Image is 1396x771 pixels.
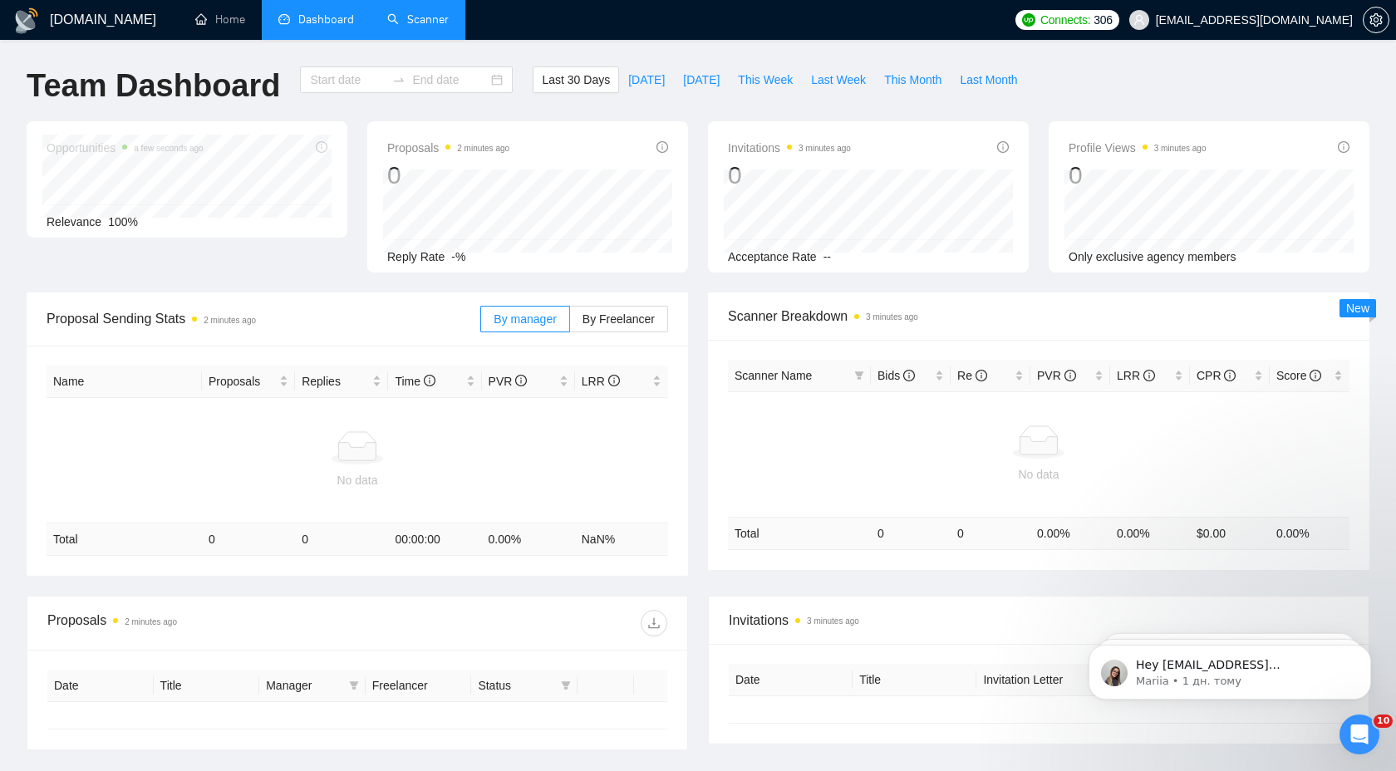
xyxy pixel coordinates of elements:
[47,215,101,228] span: Relevance
[266,676,342,695] span: Manager
[628,71,665,89] span: [DATE]
[451,250,465,263] span: -%
[1040,11,1090,29] span: Connects:
[728,306,1349,327] span: Scanner Breakdown
[871,517,951,549] td: 0
[976,370,987,381] span: info-circle
[1346,302,1369,315] span: New
[542,71,610,89] span: Last 30 Days
[1022,13,1035,27] img: upwork-logo.png
[561,680,571,690] span: filter
[387,138,509,158] span: Proposals
[1117,369,1155,382] span: LRR
[1374,715,1393,728] span: 10
[310,71,386,89] input: Start date
[1094,11,1112,29] span: 306
[1064,610,1396,726] iframe: Intercom notifications повідомлення
[424,375,435,386] span: info-circle
[728,138,851,158] span: Invitations
[674,66,729,93] button: [DATE]
[582,375,620,388] span: LRR
[558,673,574,698] span: filter
[608,375,620,386] span: info-circle
[395,375,435,388] span: Time
[387,12,449,27] a: searchScanner
[392,73,406,86] span: swap-right
[976,664,1100,696] th: Invitation Letter
[478,676,554,695] span: Status
[515,375,527,386] span: info-circle
[482,523,575,556] td: 0.00 %
[349,680,359,690] span: filter
[154,670,260,702] th: Title
[1310,370,1321,381] span: info-circle
[204,316,256,325] time: 2 minutes ago
[27,66,280,106] h1: Team Dashboard
[1064,370,1076,381] span: info-circle
[388,523,481,556] td: 00:00:00
[295,366,388,398] th: Replies
[1069,250,1236,263] span: Only exclusive agency members
[13,7,40,34] img: logo
[366,670,472,702] th: Freelancer
[619,66,674,93] button: [DATE]
[799,144,851,153] time: 3 minutes ago
[1363,7,1389,33] button: setting
[582,312,655,326] span: By Freelancer
[202,523,295,556] td: 0
[1143,370,1155,381] span: info-circle
[575,523,668,556] td: NaN %
[47,610,357,636] div: Proposals
[1030,517,1110,549] td: 0.00 %
[903,370,915,381] span: info-circle
[47,366,202,398] th: Name
[1224,370,1236,381] span: info-circle
[195,12,245,27] a: homeHome
[1363,13,1389,27] a: setting
[728,517,871,549] td: Total
[729,664,853,696] th: Date
[641,610,667,636] button: download
[807,616,859,626] time: 3 minutes ago
[866,312,918,322] time: 3 minutes ago
[811,71,866,89] span: Last Week
[533,66,619,93] button: Last 30 Days
[387,160,509,191] div: 0
[298,12,354,27] span: Dashboard
[47,308,480,329] span: Proposal Sending Stats
[683,71,720,89] span: [DATE]
[951,66,1026,93] button: Last Month
[957,369,987,382] span: Re
[1364,13,1389,27] span: setting
[641,616,666,630] span: download
[1069,160,1207,191] div: 0
[735,369,812,382] span: Scanner Name
[735,465,1343,484] div: No data
[295,523,388,556] td: 0
[108,215,138,228] span: 100%
[1069,138,1207,158] span: Profile Views
[1154,144,1207,153] time: 3 minutes ago
[387,250,445,263] span: Reply Rate
[1339,715,1379,754] iframe: Intercom live chat
[728,250,817,263] span: Acceptance Rate
[997,141,1009,153] span: info-circle
[729,610,1349,631] span: Invitations
[851,363,868,388] span: filter
[392,73,406,86] span: to
[457,144,509,153] time: 2 minutes ago
[47,523,202,556] td: Total
[1270,517,1349,549] td: 0.00 %
[729,66,802,93] button: This Week
[823,250,831,263] span: --
[960,71,1017,89] span: Last Month
[951,517,1030,549] td: 0
[202,366,295,398] th: Proposals
[259,670,366,702] th: Manager
[656,141,668,153] span: info-circle
[738,71,793,89] span: This Week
